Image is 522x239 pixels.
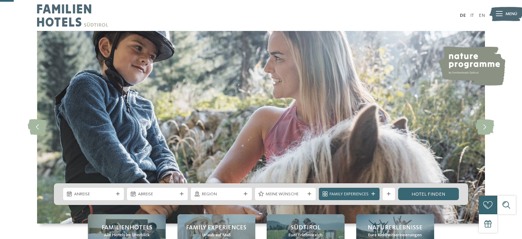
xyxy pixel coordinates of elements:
span: Familienhotels [102,224,152,232]
span: Region [202,191,241,197]
a: Hotel finden [398,188,459,200]
img: nature programme by Familienhotels Südtirol [437,46,505,86]
span: Eure Kindheitserinnerungen [368,232,422,238]
span: Anreise [74,191,113,197]
span: Alle Hotels im Überblick [104,232,150,238]
span: Naturerlebnisse [368,224,422,232]
img: Familienhotels Südtirol: The happy family places [37,31,485,224]
a: IT [470,13,474,18]
span: Family Experiences [186,224,246,232]
span: Meine Wünsche [266,191,305,197]
span: Südtirol [291,224,321,232]
span: Family Experiences [329,191,369,197]
span: Euer Erlebnisreich [289,232,323,238]
span: Menü [506,11,517,17]
a: EN [479,13,485,18]
span: Abreise [138,191,177,197]
span: Urlaub auf Maß [202,232,231,238]
a: DE [460,13,466,18]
